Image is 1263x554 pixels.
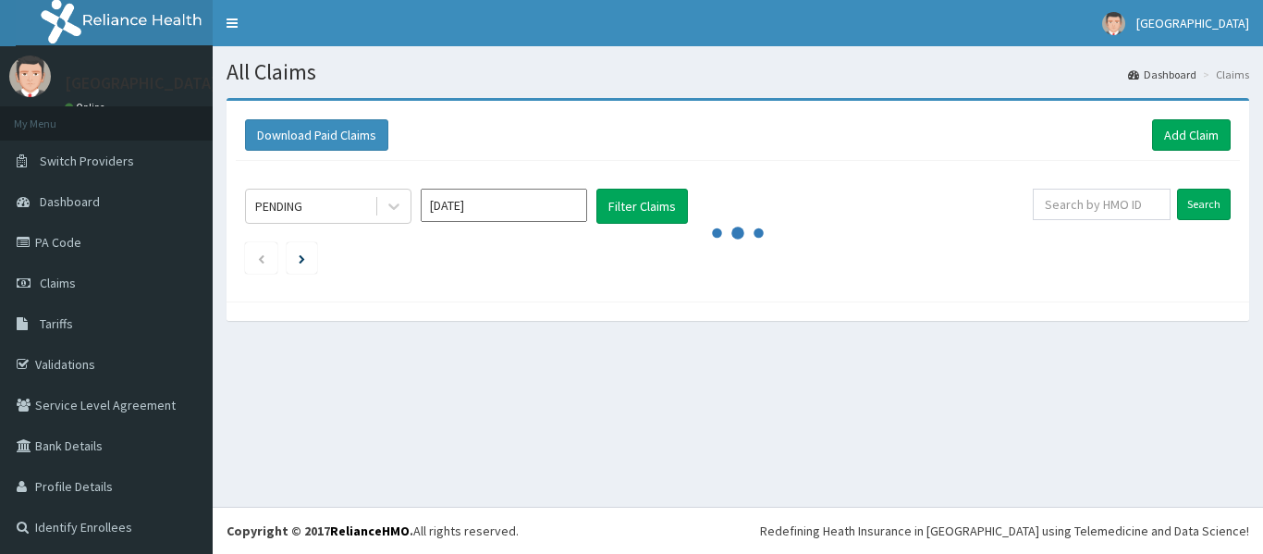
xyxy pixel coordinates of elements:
[760,522,1249,540] div: Redefining Heath Insurance in [GEOGRAPHIC_DATA] using Telemedicine and Data Science!
[227,60,1249,84] h1: All Claims
[257,250,265,266] a: Previous page
[213,507,1263,554] footer: All rights reserved.
[40,275,76,291] span: Claims
[40,153,134,169] span: Switch Providers
[1177,189,1231,220] input: Search
[1102,12,1125,35] img: User Image
[65,75,217,92] p: [GEOGRAPHIC_DATA]
[1198,67,1249,82] li: Claims
[227,523,413,539] strong: Copyright © 2017 .
[255,197,302,215] div: PENDING
[9,55,51,97] img: User Image
[1136,15,1249,31] span: [GEOGRAPHIC_DATA]
[421,189,587,222] input: Select Month and Year
[245,119,388,151] button: Download Paid Claims
[1152,119,1231,151] a: Add Claim
[330,523,410,539] a: RelianceHMO
[40,315,73,332] span: Tariffs
[65,101,109,114] a: Online
[710,205,766,261] svg: audio-loading
[1128,67,1196,82] a: Dashboard
[40,193,100,210] span: Dashboard
[299,250,305,266] a: Next page
[1033,189,1171,220] input: Search by HMO ID
[596,189,688,224] button: Filter Claims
